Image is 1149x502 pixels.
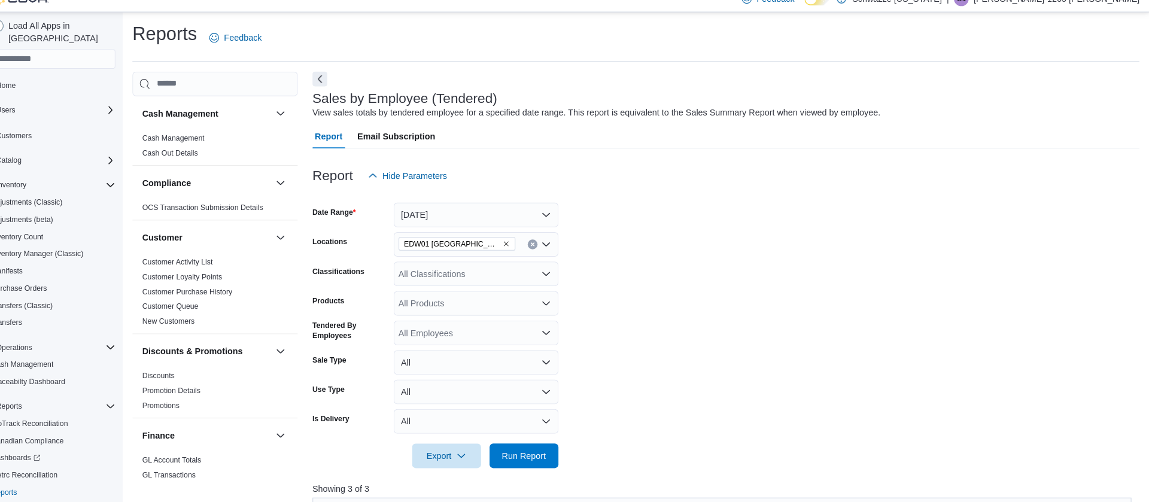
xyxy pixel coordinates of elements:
a: Promotions [169,404,205,412]
button: Discounts & Promotions [169,349,294,361]
a: Inventory Manager (Classic) [17,253,116,267]
span: Manifests [22,272,52,282]
button: Reports [2,400,147,417]
span: C1 [961,5,970,19]
button: Inventory [2,185,147,202]
button: Manifests [12,269,147,285]
button: Export [431,445,498,469]
a: Feedback [229,38,290,62]
span: Traceabilty Dashboard [22,380,93,390]
span: Transfers [22,323,51,332]
span: Adjustments (beta) [22,222,82,232]
span: Inventory Manager (Classic) [22,255,111,265]
span: Cash Out Details [169,157,223,167]
button: Customer [296,238,311,252]
button: Remove EDW01 Farmington from selection in this group [519,247,527,254]
button: Users [2,112,147,129]
span: Home [26,92,45,101]
img: Cova [24,6,78,18]
a: Customer Queue [169,308,223,316]
button: Open list of options [557,247,567,256]
a: Customer Loyalty Points [169,279,247,287]
label: Classifications [335,273,385,282]
span: Catalog [22,162,142,177]
div: Cassandra-1265 Gonzales [959,5,973,19]
button: Adjustments (Classic) [12,202,147,218]
span: Metrc Reconciliation [22,471,86,480]
a: Home [22,89,50,104]
span: Customer Queue [169,307,223,317]
a: Cash Out Details [169,158,223,166]
a: Discounts [169,375,200,384]
label: Products [335,302,366,311]
a: Adjustments (beta) [17,220,87,234]
div: Finance [159,454,320,488]
button: All [414,412,574,436]
label: Date Range [335,215,377,225]
span: Report [337,134,364,158]
span: Cash Management [17,361,142,375]
a: GL Transactions [169,471,221,480]
span: Canadian Compliance [17,435,142,449]
button: Transfers [12,319,147,336]
button: Finance [296,430,311,445]
span: Reports [17,485,142,500]
span: Inventory Manager (Classic) [17,253,142,267]
span: BioTrack Reconciliation [17,418,142,433]
span: Promotion Details [169,389,226,398]
span: Reports [22,488,47,497]
span: Reports [22,401,142,416]
button: Metrc Reconciliation [12,467,147,484]
input: Dark Mode [813,6,838,19]
a: Inventory Count [17,236,77,251]
span: Cash Management [169,143,229,153]
a: Dashboards [12,451,147,467]
a: Transfers (Classic) [17,303,86,318]
span: BioTrack Reconciliation [22,421,96,430]
button: Operations [22,344,66,358]
span: Canadian Compliance [22,437,92,447]
h3: Discounts & Promotions [169,349,266,361]
span: Reports [26,404,51,413]
label: Is Delivery [335,416,370,426]
a: BioTrack Reconciliation [17,418,101,433]
h3: Compliance [169,185,216,197]
button: Next [335,83,349,98]
p: | [952,5,954,19]
span: Catalog [26,165,51,174]
span: EDW01 [GEOGRAPHIC_DATA] [424,245,517,257]
span: Home [22,89,142,104]
button: Reports [12,484,147,501]
button: Cash Management [12,360,147,376]
button: Customer [169,239,294,251]
p: [PERSON_NAME]-1265 [PERSON_NAME] [978,5,1139,19]
a: Traceabilty Dashboard [17,378,98,392]
span: Customer Loyalty Points [169,278,247,288]
span: Customers [26,141,61,150]
button: Open list of options [557,304,567,314]
h1: Reports [159,35,222,59]
button: [DATE] [414,211,574,235]
div: Customer [159,261,320,338]
div: Discounts & Promotions [159,372,320,420]
span: Hide Parameters [403,178,466,190]
a: Dashboards [17,452,74,466]
span: Manifests [17,270,142,284]
button: Catalog [2,161,147,178]
button: Open list of options [557,275,567,285]
a: Manifests [17,270,57,284]
span: Metrc Reconciliation [17,468,142,483]
span: Inventory [22,186,142,200]
button: Clear input [544,247,554,256]
label: Tendered By Employees [335,325,409,345]
button: Inventory [22,186,60,200]
button: Discounts & Promotions [296,348,311,363]
button: All [414,354,574,378]
button: Customers [2,136,147,153]
p: Schwazze [US_STATE] [860,5,947,19]
a: Purchase Orders [17,287,81,301]
label: Locations [335,244,369,254]
span: Cash Management [22,363,82,373]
